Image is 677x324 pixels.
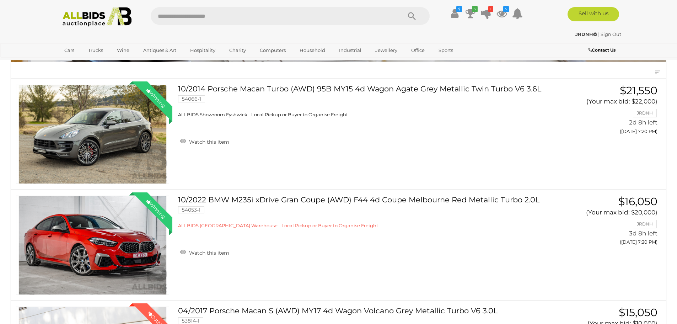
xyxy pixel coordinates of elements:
a: Wine [112,44,134,56]
img: Allbids.com.au [59,7,136,27]
i: $ [456,6,462,12]
a: JRDNH [575,31,598,37]
a: 10/2022 BMW M235i xDrive Gran Coupe (AWD) F44 4d Coupe Melbourne Red Metallic Turbo 2.0L 54053-1 ... [183,196,552,229]
a: 1 [481,7,491,20]
i: 3 [472,6,478,12]
a: Watch this item [178,136,231,147]
a: Sign Out [601,31,621,37]
a: [GEOGRAPHIC_DATA] [60,56,119,68]
a: Household [295,44,330,56]
span: Watch this item [187,139,229,145]
a: Sports [434,44,458,56]
i: 1 [488,6,493,12]
span: Watch this item [187,250,229,256]
a: Cars [60,44,79,56]
a: Office [407,44,429,56]
a: Charity [225,44,251,56]
a: $21,550 (Your max bid: $22,000) JRDNH 2d 8h left ([DATE] 7:20 PM) [563,85,659,138]
a: Sell with us [568,7,619,21]
span: $15,050 [619,306,657,319]
span: | [598,31,600,37]
a: Trucks [84,44,108,56]
div: Winning [140,192,172,225]
a: Antiques & Art [139,44,181,56]
a: $ [450,7,460,20]
div: Winning [140,81,172,114]
a: Hospitality [186,44,220,56]
i: 5 [503,6,509,12]
a: 5 [496,7,507,20]
a: Contact Us [589,46,617,54]
a: $16,050 (Your max bid: $20,000) JRDNH 3d 8h left ([DATE] 7:20 PM) [563,196,659,249]
a: Watch this item [178,247,231,257]
a: Industrial [334,44,366,56]
a: 10/2014 Porsche Macan Turbo (AWD) 95B MY15 4d Wagon Agate Grey Metallic Twin Turbo V6 3.6L 54066-... [183,85,552,118]
a: 3 [465,7,476,20]
b: Contact Us [589,47,616,53]
a: Jewellery [371,44,402,56]
a: Computers [255,44,290,56]
span: $16,050 [618,195,657,208]
a: Winning [16,85,169,184]
a: Winning [16,196,169,295]
strong: JRDNH [575,31,597,37]
span: $21,550 [620,84,657,97]
button: Search [394,7,430,25]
